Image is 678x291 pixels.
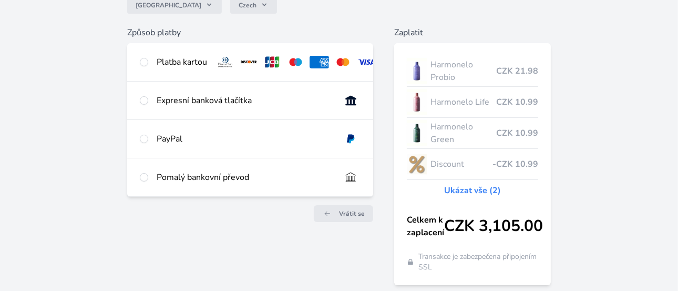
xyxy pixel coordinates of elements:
a: Vrátit se [314,205,373,222]
div: Expresní banková tlačítka [157,94,333,107]
span: CZK 10.99 [496,127,538,139]
h6: Způsob platby [127,26,373,39]
div: PayPal [157,133,333,145]
div: Platba kartou [157,56,207,68]
img: jcb.svg [263,56,282,68]
img: amex.svg [310,56,329,68]
img: visa.svg [357,56,376,68]
span: Czech [239,1,256,9]
span: -CZK 10.99 [492,158,538,170]
span: Harmonelo Probio [431,58,497,84]
img: discover.svg [239,56,259,68]
span: Harmonelo Green [431,121,497,146]
a: Ukázat vše (2) [444,184,501,197]
h6: Zaplatit [394,26,551,39]
img: CLEAN_LIFE_se_stinem_x-lo.jpg [407,89,427,115]
span: CZK 21.98 [496,65,538,77]
span: Celkem k zaplacení [407,214,444,239]
span: Transakce je zabezpečena připojením SSL [418,252,538,273]
span: Harmonelo Life [431,96,497,108]
img: CLEAN_GREEN_se_stinem_x-lo.jpg [407,120,427,146]
img: discount-lo.png [407,151,427,177]
img: diners.svg [215,56,235,68]
span: [GEOGRAPHIC_DATA] [136,1,201,9]
div: Pomalý bankovní převod [157,171,333,184]
span: CZK 10.99 [496,96,538,108]
span: CZK 3,105.00 [444,217,543,236]
img: CLEAN_PROBIO_se_stinem_x-lo.jpg [407,58,427,84]
span: Vrátit se [339,209,365,218]
img: paypal.svg [341,133,361,145]
span: Discount [431,158,493,170]
img: bankTransfer_IBAN.svg [341,171,361,184]
img: maestro.svg [286,56,305,68]
img: mc.svg [333,56,353,68]
img: onlineBanking_CZ.svg [341,94,361,107]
